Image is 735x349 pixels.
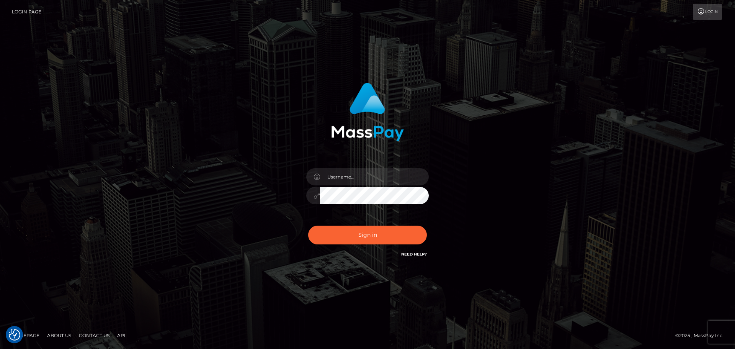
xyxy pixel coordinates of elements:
[693,4,722,20] a: Login
[12,4,41,20] a: Login Page
[401,252,427,257] a: Need Help?
[308,226,427,244] button: Sign in
[44,329,74,341] a: About Us
[114,329,129,341] a: API
[331,83,404,141] img: MassPay Login
[8,329,42,341] a: Homepage
[76,329,113,341] a: Contact Us
[675,331,729,340] div: © 2025 , MassPay Inc.
[9,329,20,341] img: Revisit consent button
[320,168,429,185] input: Username...
[9,329,20,341] button: Consent Preferences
